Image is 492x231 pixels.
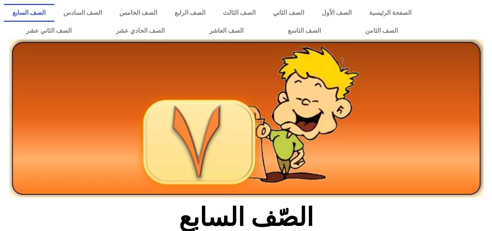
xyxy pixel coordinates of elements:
[343,22,420,40] a: الصف الثامن
[4,4,54,22] a: الصف السابع
[110,4,166,22] a: الصف الخامس
[94,22,187,40] a: الصف الحادي عشر
[166,4,214,22] a: الصف الرابع
[187,22,266,40] a: الصف العاشر
[214,4,264,22] a: الصف الثالث
[4,22,94,40] a: الصف الثاني عشر
[264,4,313,22] a: الصف الثاني
[313,4,360,22] a: الصف الأول
[54,4,110,22] a: الصف السادس
[266,22,343,40] a: الصف التاسع
[360,4,420,22] a: الصفحة الرئيسية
